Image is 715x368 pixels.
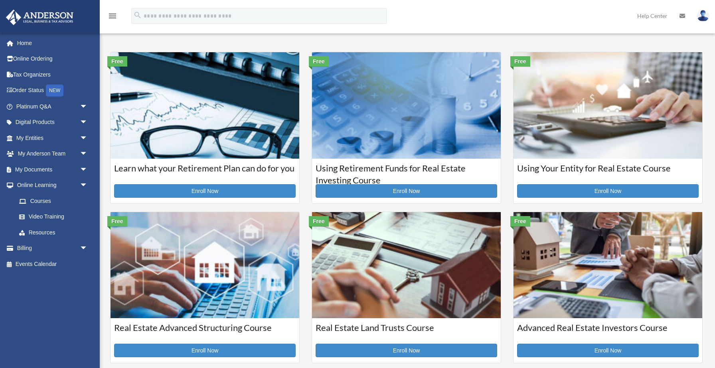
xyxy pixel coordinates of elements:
[6,114,100,130] a: Digital Productsarrow_drop_down
[6,35,100,51] a: Home
[80,114,96,131] span: arrow_drop_down
[114,162,296,182] h3: Learn what your Retirement Plan can do for you
[80,177,96,194] span: arrow_drop_down
[6,240,100,256] a: Billingarrow_drop_down
[517,322,699,342] h3: Advanced Real Estate Investors Course
[6,177,100,193] a: Online Learningarrow_drop_down
[4,10,76,25] img: Anderson Advisors Platinum Portal
[80,146,96,162] span: arrow_drop_down
[309,56,329,67] div: Free
[114,322,296,342] h3: Real Estate Advanced Structuring Course
[11,193,96,209] a: Courses
[6,83,100,99] a: Order StatusNEW
[6,98,100,114] a: Platinum Q&Aarrow_drop_down
[6,146,100,162] a: My Anderson Teamarrow_drop_down
[108,11,117,21] i: menu
[107,56,127,67] div: Free
[108,14,117,21] a: menu
[133,11,142,20] i: search
[114,184,296,198] a: Enroll Now
[316,162,497,182] h3: Using Retirement Funds for Real Estate Investing Course
[316,344,497,357] a: Enroll Now
[517,344,699,357] a: Enroll Now
[6,51,100,67] a: Online Ordering
[6,256,100,272] a: Events Calendar
[11,209,100,225] a: Video Training
[517,184,699,198] a: Enroll Now
[80,161,96,178] span: arrow_drop_down
[510,216,530,226] div: Free
[6,161,100,177] a: My Documentsarrow_drop_down
[309,216,329,226] div: Free
[107,216,127,226] div: Free
[316,322,497,342] h3: Real Estate Land Trusts Course
[80,98,96,115] span: arrow_drop_down
[517,162,699,182] h3: Using Your Entity for Real Estate Course
[697,10,709,22] img: User Pic
[80,240,96,257] span: arrow_drop_down
[316,184,497,198] a: Enroll Now
[6,130,100,146] a: My Entitiesarrow_drop_down
[46,85,63,96] div: NEW
[80,130,96,146] span: arrow_drop_down
[510,56,530,67] div: Free
[11,224,100,240] a: Resources
[6,67,100,83] a: Tax Organizers
[114,344,296,357] a: Enroll Now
